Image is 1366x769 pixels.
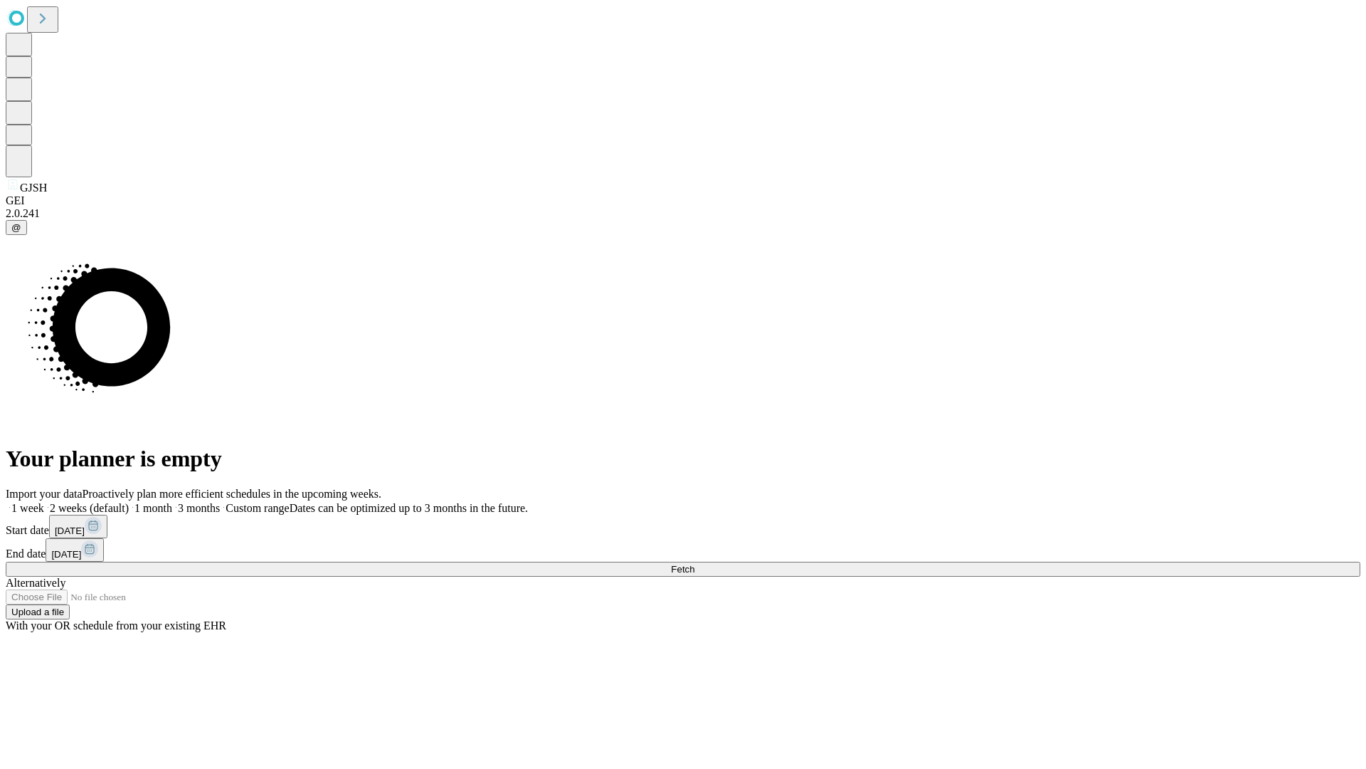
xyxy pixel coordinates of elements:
span: [DATE] [55,525,85,536]
h1: Your planner is empty [6,446,1360,472]
div: End date [6,538,1360,562]
span: Fetch [671,564,694,575]
span: 3 months [178,502,220,514]
span: 2 weeks (default) [50,502,129,514]
div: 2.0.241 [6,207,1360,220]
span: GJSH [20,182,47,194]
div: GEI [6,194,1360,207]
span: 1 month [134,502,172,514]
span: With your OR schedule from your existing EHR [6,619,226,632]
span: Dates can be optimized up to 3 months in the future. [290,502,528,514]
button: Fetch [6,562,1360,577]
span: Proactively plan more efficient schedules in the upcoming weeks. [83,488,381,500]
div: Start date [6,515,1360,538]
button: [DATE] [46,538,104,562]
span: @ [11,222,21,233]
span: Alternatively [6,577,65,589]
span: 1 week [11,502,44,514]
button: @ [6,220,27,235]
span: Custom range [226,502,289,514]
button: [DATE] [49,515,107,538]
button: Upload a file [6,605,70,619]
span: Import your data [6,488,83,500]
span: [DATE] [51,549,81,560]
